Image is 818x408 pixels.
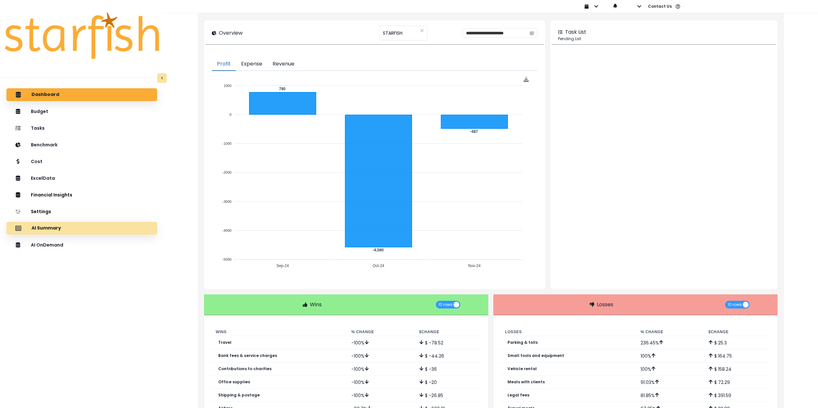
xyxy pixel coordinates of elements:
[635,349,703,362] td: 100 %
[218,367,272,371] p: Contributions to charities
[222,257,231,261] tspan: -5000
[703,328,771,336] th: $ Change
[635,376,703,389] td: 91.03 %
[229,113,231,117] tspan: 0
[6,205,157,218] button: Settings
[31,242,63,248] p: AI OnDemand
[6,88,157,101] button: Dashboard
[346,328,414,336] th: % Change
[373,264,384,268] tspan: Oct-24
[420,27,424,34] button: Clear
[414,376,482,389] td: $ -20
[597,301,613,308] p: Losses
[224,84,231,88] tspan: 1000
[524,77,529,82] div: Menu
[6,188,157,201] button: Financial Insights
[635,389,703,402] td: 81.85 %
[703,336,771,349] td: $ 25.3
[346,389,414,402] td: -100 %
[31,176,55,181] p: ExcelData
[635,336,703,349] td: 236.45 %
[508,367,537,371] p: Vehicle rental
[31,225,61,231] p: AI Summary
[31,159,42,164] p: Cost
[508,340,538,345] p: Parking & tolls
[524,77,529,82] img: Download Profit
[414,336,482,349] td: $ -78.52
[414,362,482,376] td: $ -36
[31,142,58,148] p: Benchmark
[236,57,267,71] button: Expense
[383,26,402,40] span: STARFISH
[703,376,771,389] td: $ 72.29
[276,264,289,268] tspan: Sep-24
[6,239,157,251] button: AI OnDemand
[414,328,482,336] th: $ Change
[703,362,771,376] td: $ 158.24
[635,362,703,376] td: 100 %
[6,122,157,135] button: Tasks
[500,328,635,336] th: Losses
[218,380,250,384] p: Office supplies
[222,170,231,174] tspan: -2000
[222,229,231,232] tspan: -4000
[703,349,771,362] td: $ 164.75
[31,126,45,131] p: Tasks
[211,328,346,336] th: Wins
[218,340,231,345] p: Travel
[31,109,48,114] p: Budget
[6,105,157,118] button: Budget
[310,301,322,308] p: Wins
[635,328,703,336] th: % Change
[438,301,453,308] span: 10 rows
[218,393,260,397] p: Shipping & postage
[508,353,564,358] p: Small tools and equipment
[420,29,424,32] svg: close
[267,57,300,71] button: Revenue
[222,142,231,145] tspan: -1000
[6,155,157,168] button: Cost
[212,57,236,71] button: Profit
[728,301,742,308] span: 10 rows
[6,172,157,185] button: ExcelData
[6,222,157,235] button: AI Summary
[346,362,414,376] td: -100 %
[219,29,243,37] p: Overview
[346,349,414,362] td: -100 %
[558,36,770,42] p: Pending List
[414,389,482,402] td: $ -26.85
[565,28,586,36] p: Task List
[31,92,59,98] p: Dashboard
[346,336,414,349] td: -100 %
[530,31,534,35] svg: calendar
[222,200,231,204] tspan: -3000
[346,376,414,389] td: -100 %
[414,349,482,362] td: $ -44.26
[6,138,157,151] button: Benchmark
[508,393,529,397] p: Legal fees
[468,264,481,268] tspan: Nov-24
[508,380,545,384] p: Meals with clients
[703,389,771,402] td: $ 391.59
[218,353,277,358] p: Bank fees & service charges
